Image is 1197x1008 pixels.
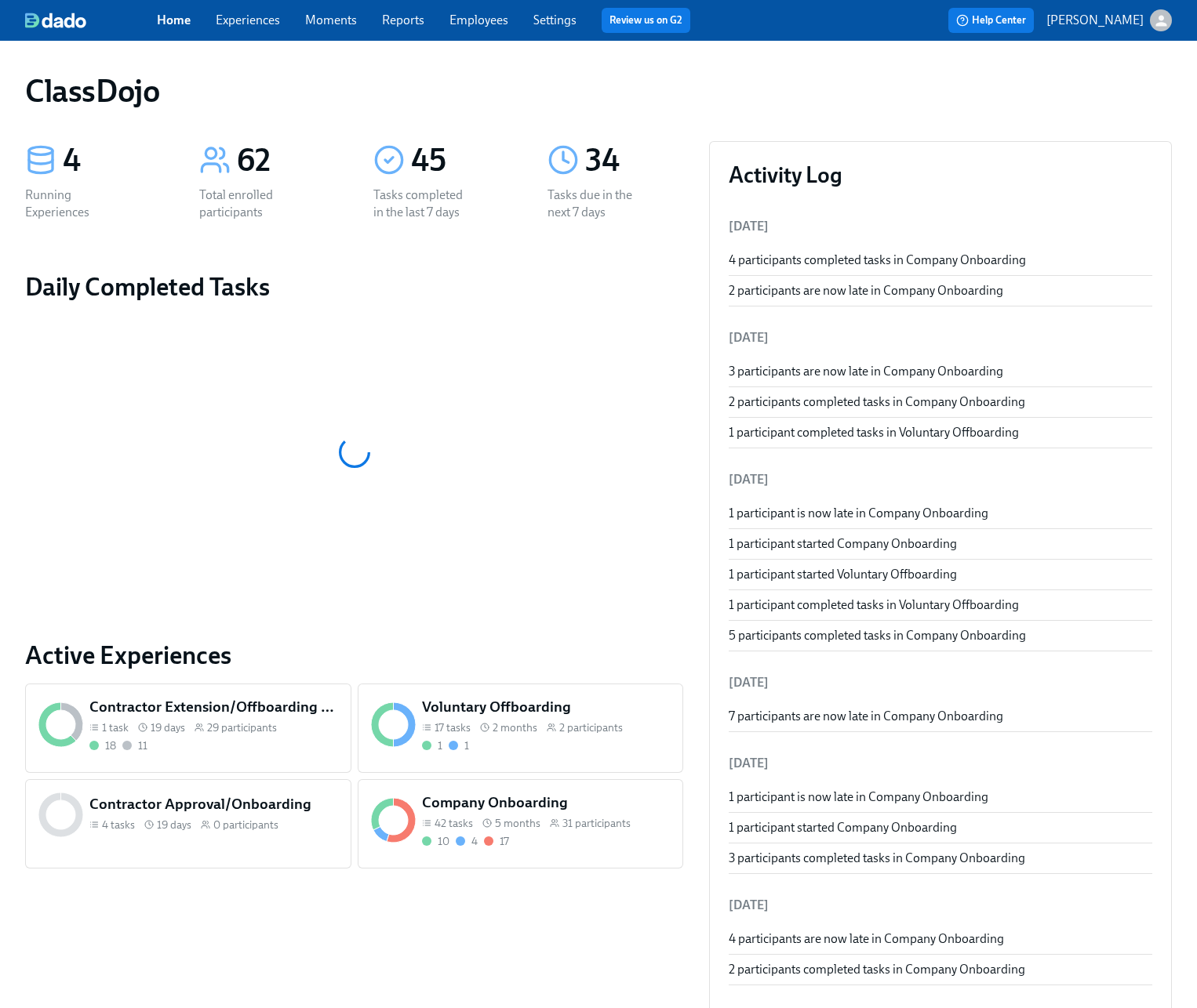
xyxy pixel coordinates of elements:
div: 7 participants are now late in Company Onboarding [729,708,1153,725]
div: 3 participants completed tasks in Company Onboarding [729,850,1153,867]
span: 19 days [151,720,185,735]
span: 5 months [495,816,540,831]
div: Completed all due tasks [422,834,449,849]
span: 0 participants [213,818,278,832]
div: 4 participants completed tasks in Company Onboarding [729,252,1153,269]
a: Voluntary Offboarding17 tasks 2 months2 participants11 [358,683,684,773]
div: With overdue tasks [484,834,509,849]
div: 1 participant started Voluntary Offboarding [729,566,1153,583]
div: 10 [438,834,449,849]
div: 11 [138,738,147,753]
button: Help Center [948,8,1034,33]
li: [DATE] [729,664,1153,702]
span: 17 tasks [435,720,471,735]
li: [DATE] [729,319,1153,357]
h3: Activity Log [729,161,1153,189]
span: 19 days [157,818,191,832]
span: 2 months [493,720,537,735]
a: Employees [449,13,508,27]
div: 3 participants are now late in Company Onboarding [729,363,1153,380]
h5: Voluntary Offboarding [422,697,671,717]
a: Review us on G2 [609,13,682,28]
a: Contractor Extension/Offboarding Process1 task 19 days29 participants1811 [25,683,351,773]
div: 1 participant completed tasks in Voluntary Offboarding [729,424,1153,441]
a: Contractor Approval/Onboarding4 tasks 19 days0 participants [25,779,351,868]
li: [DATE] [729,461,1153,499]
span: 42 tasks [435,816,473,831]
span: 1 task [102,720,129,735]
button: Review us on G2 [602,8,690,33]
div: Not started [122,738,147,753]
a: Experiences [216,13,280,27]
div: 1 participant completed tasks in Voluntary Offboarding [729,596,1153,614]
div: 34 [585,141,684,180]
div: 2 participants completed tasks in Company Onboarding [729,961,1153,978]
button: [PERSON_NAME] [1046,9,1172,31]
span: 4 tasks [102,818,135,832]
a: Active Experiences [25,640,683,671]
div: 1 participant is now late in Company Onboarding [729,789,1153,806]
span: 29 participants [207,720,277,735]
span: 31 participants [562,816,631,831]
span: 2 participants [559,720,623,735]
a: Company Onboarding42 tasks 5 months31 participants10417 [358,779,684,868]
div: 5 participants completed tasks in Company Onboarding [729,627,1153,644]
div: Running Experiences [25,187,126,221]
div: Total enrolled participants [199,187,300,221]
li: [DATE] [729,887,1153,924]
div: On time with open tasks [449,738,469,753]
div: 45 [411,141,510,180]
li: [DATE] [729,745,1153,782]
div: Completed all due tasks [89,738,116,753]
div: Completed all due tasks [422,738,442,753]
h1: ClassDojo [25,72,159,110]
div: 2 participants are now late in Company Onboarding [729,282,1153,299]
div: 1 [438,738,442,753]
a: Reports [382,13,424,27]
span: [DATE] [729,219,769,234]
div: 17 [500,834,509,849]
div: 1 participant started Company Onboarding [729,535,1153,553]
div: 62 [237,141,336,180]
img: dado [25,13,86,28]
div: On time with open tasks [456,834,478,849]
div: 1 participant is now late in Company Onboarding [729,505,1153,522]
div: 18 [105,738,116,753]
div: Tasks due in the next 7 days [548,187,648,221]
div: 4 participants are now late in Company Onboarding [729,930,1153,948]
div: 2 participants completed tasks in Company Onboarding [729,393,1153,411]
div: 1 [464,738,469,753]
p: [PERSON_NAME] [1046,12,1144,29]
div: 4 [63,141,162,180]
div: Tasks completed in the last 7 days [373,187,474,221]
h2: Daily Completed Tasks [25,271,683,303]
h5: Company Onboarding [422,792,671,813]
h5: Contractor Extension/Offboarding Process [89,697,338,717]
a: Home [157,13,191,27]
span: Help Center [956,13,1026,28]
div: 4 [471,834,478,849]
h5: Contractor Approval/Onboarding [89,794,338,814]
a: Moments [305,13,357,27]
div: 1 participant started Company Onboarding [729,819,1153,836]
a: dado [25,13,157,28]
a: Settings [533,13,577,27]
